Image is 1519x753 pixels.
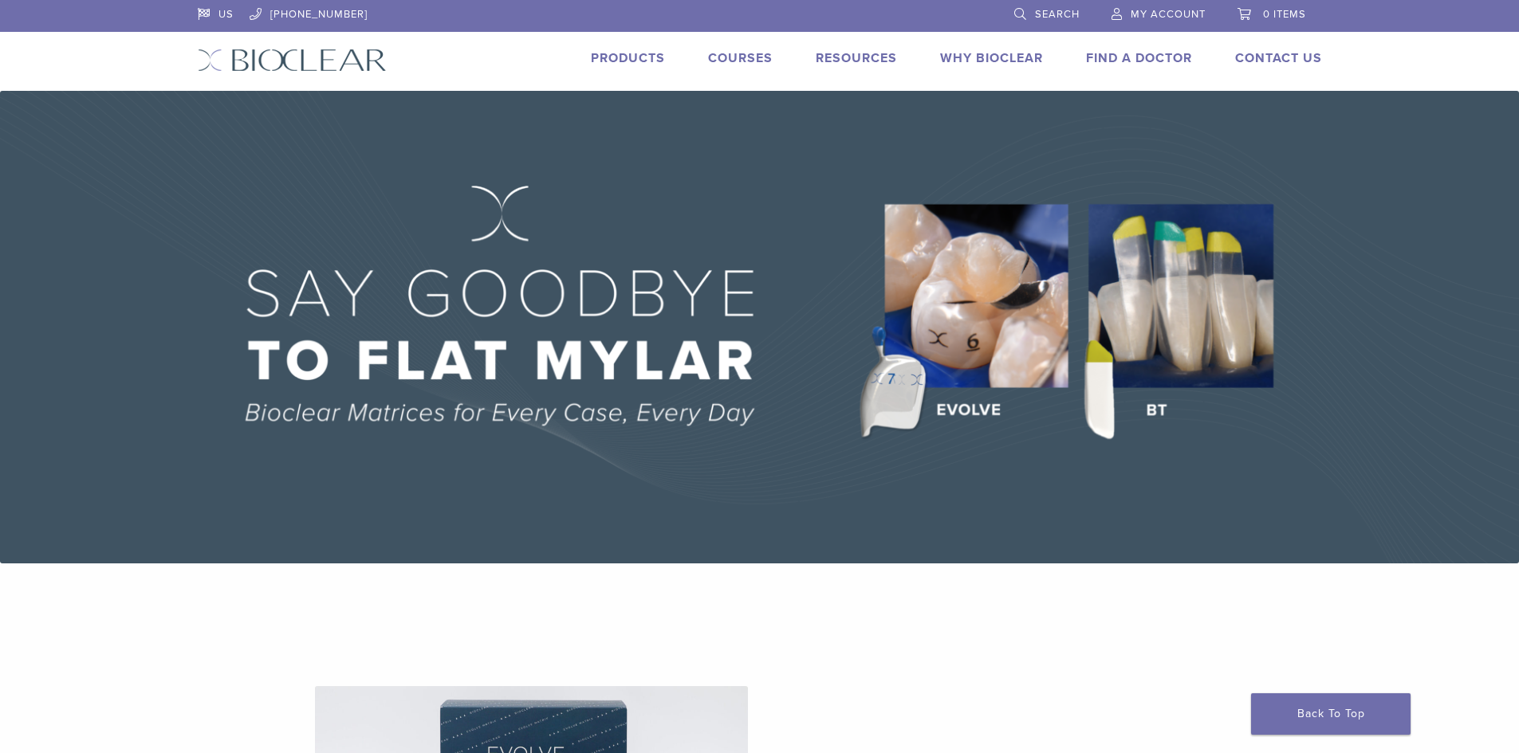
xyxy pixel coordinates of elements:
[816,50,897,66] a: Resources
[1263,8,1306,21] span: 0 items
[198,49,387,72] img: Bioclear
[1251,693,1411,735] a: Back To Top
[1035,8,1080,21] span: Search
[1086,50,1192,66] a: Find A Doctor
[1131,8,1206,21] span: My Account
[708,50,773,66] a: Courses
[1235,50,1322,66] a: Contact Us
[591,50,665,66] a: Products
[940,50,1043,66] a: Why Bioclear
